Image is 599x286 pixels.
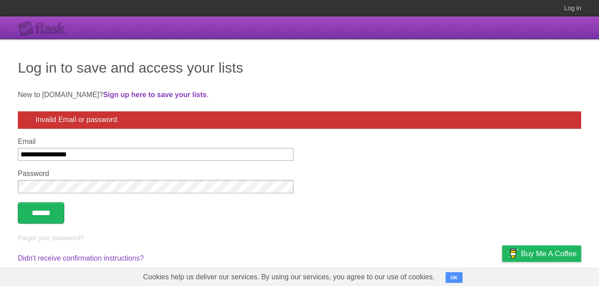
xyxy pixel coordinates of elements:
[502,245,581,262] a: Buy me a coffee
[507,246,519,261] img: Buy me a coffee
[134,268,444,286] span: Cookies help us deliver our services. By using our services, you agree to our use of cookies.
[18,170,293,178] label: Password
[18,90,581,100] p: New to [DOMAIN_NAME]? .
[18,254,144,262] a: Didn't receive confirmation instructions?
[18,21,71,37] div: Flask
[18,234,83,241] a: Forgot your password?
[446,272,463,283] button: OK
[18,57,581,78] h1: Log in to save and access your lists
[103,91,207,98] a: Sign up here to save your lists
[18,138,293,146] label: Email
[521,246,577,261] span: Buy me a coffee
[18,111,581,129] div: Invalid Email or password.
